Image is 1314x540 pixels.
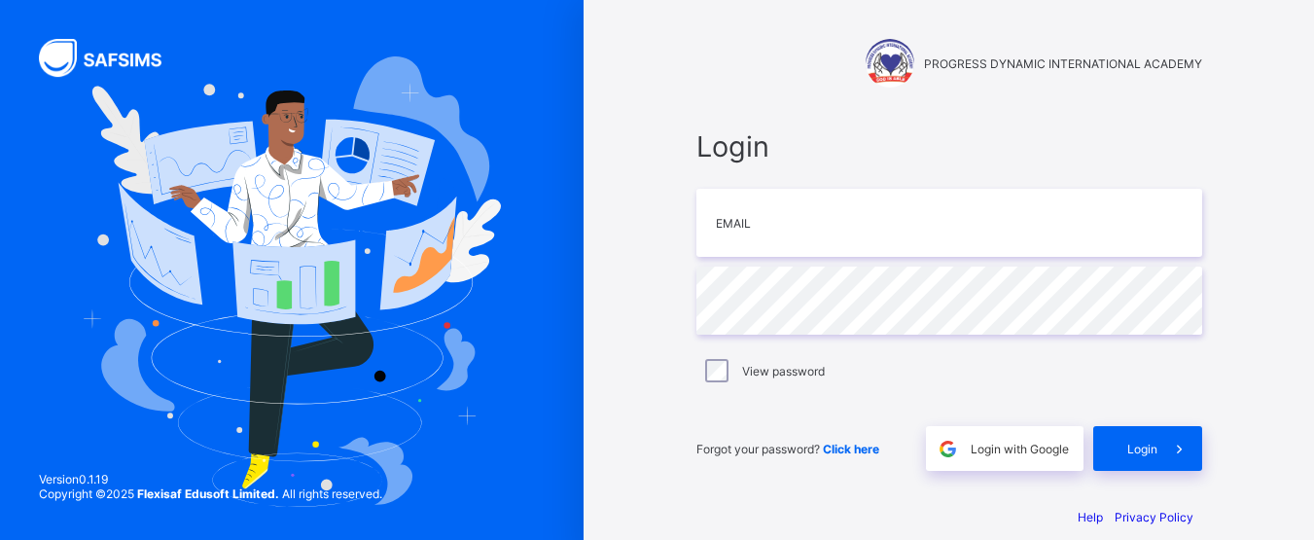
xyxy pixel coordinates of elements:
[1115,510,1193,524] a: Privacy Policy
[39,472,382,486] span: Version 0.1.19
[39,486,382,501] span: Copyright © 2025 All rights reserved.
[1127,442,1157,456] span: Login
[823,442,879,456] a: Click here
[1078,510,1103,524] a: Help
[696,442,879,456] span: Forgot your password?
[924,56,1202,71] span: PROGRESS DYNAMIC INTERNATIONAL ACADEMY
[137,486,279,501] strong: Flexisaf Edusoft Limited.
[83,56,502,507] img: Hero Image
[971,442,1069,456] span: Login with Google
[39,39,185,77] img: SAFSIMS Logo
[742,364,825,378] label: View password
[937,438,959,460] img: google.396cfc9801f0270233282035f929180a.svg
[696,129,1202,163] span: Login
